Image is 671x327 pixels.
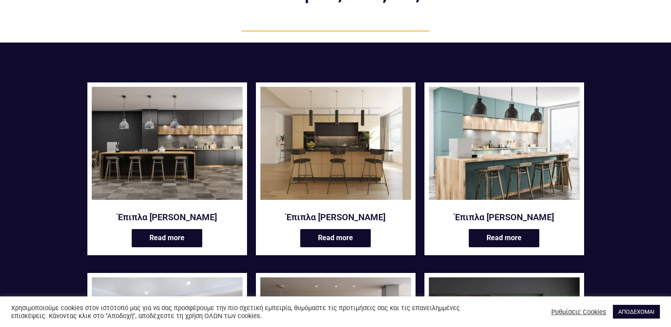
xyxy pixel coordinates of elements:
[11,304,465,320] div: Χρησιμοποιούμε cookies στον ιστότοπό μας για να σας προσφέρουμε την πιο σχετική εμπειρία, θυμόμασ...
[469,229,539,247] a: Read more about “Έπιπλα κουζίνας Beibu”
[92,211,243,223] a: Έπιπλα [PERSON_NAME]
[260,211,411,223] a: Έπιπλα [PERSON_NAME]
[551,308,606,316] a: Ρυθμίσεις Cookies
[92,87,243,200] img: Μοντέρνα έπιπλα κουζίνας Anakena
[260,87,411,206] a: Arashi κουζίνα
[300,229,371,247] a: Read more about “Έπιπλα κουζίνας Arashi”
[92,87,243,206] a: Anakena κουζίνα
[613,305,660,319] a: ΑΠΟΔΕΧΟΜΑΙ
[429,87,580,206] a: CUSTOM-ΕΠΙΠΛΑ-ΚΟΥΖΙΝΑΣ-BEIBU-ΣΕ-ΠΡΑΣΙΝΟ-ΧΡΩΜΑ-ΜΕ-ΞΥΛΟ
[429,211,580,223] a: Έπιπλα [PERSON_NAME]
[132,229,202,247] a: Read more about “Έπιπλα κουζίνας Anakena”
